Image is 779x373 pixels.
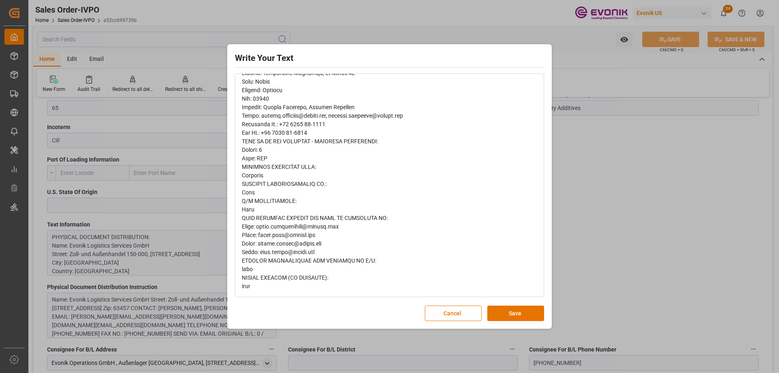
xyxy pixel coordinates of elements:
h2: Write Your Text [235,52,544,65]
button: Save [487,306,544,321]
button: Cancel [425,306,482,321]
